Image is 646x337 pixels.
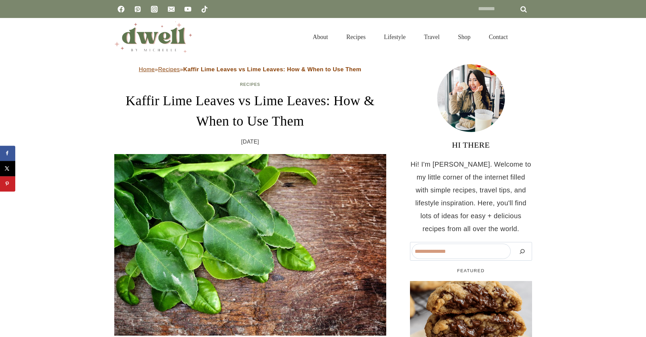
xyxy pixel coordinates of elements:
a: Email [164,2,178,16]
span: » » [139,66,361,73]
a: Recipes [158,66,180,73]
a: Home [139,66,155,73]
a: Facebook [114,2,128,16]
strong: Kaffir Lime Leaves vs Lime Leaves: How & When to Use Them [183,66,361,73]
a: YouTube [181,2,195,16]
a: Recipes [240,82,260,87]
a: About [304,25,337,49]
a: Recipes [337,25,375,49]
a: TikTok [198,2,211,16]
a: Pinterest [131,2,144,16]
a: Contact [480,25,517,49]
a: Lifestyle [375,25,415,49]
img: DWELL by michelle [114,21,192,53]
h1: Kaffir Lime Leaves vs Lime Leaves: How & When to Use Them [114,91,386,131]
a: Instagram [148,2,161,16]
h3: HI THERE [410,139,532,151]
button: Search [514,244,530,259]
h5: FEATURED [410,267,532,274]
nav: Primary Navigation [304,25,517,49]
p: Hi! I'm [PERSON_NAME]. Welcome to my little corner of the internet filled with simple recipes, tr... [410,158,532,235]
a: Shop [449,25,479,49]
img: Kaffir lime leaves on wood background [114,154,386,336]
a: Travel [415,25,449,49]
button: View Search Form [521,31,532,43]
time: [DATE] [241,137,259,147]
